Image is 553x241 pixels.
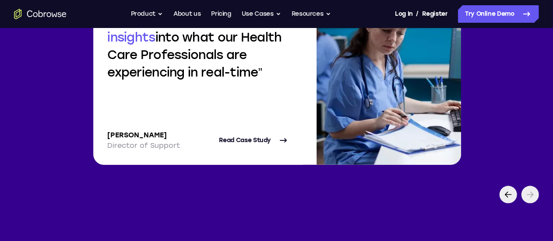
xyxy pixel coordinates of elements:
button: Product [131,5,163,23]
a: Pricing [211,5,231,23]
a: Log In [395,5,412,23]
a: Read Case Study [219,130,289,151]
a: Go to the home page [14,9,67,19]
p: [PERSON_NAME] [107,130,180,140]
span: / [416,9,419,19]
a: Register [423,5,448,23]
a: Try Online Demo [458,5,539,23]
button: Use Cases [242,5,281,23]
button: Resources [292,5,331,23]
a: About us [173,5,201,23]
p: Director of Support [107,140,180,151]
